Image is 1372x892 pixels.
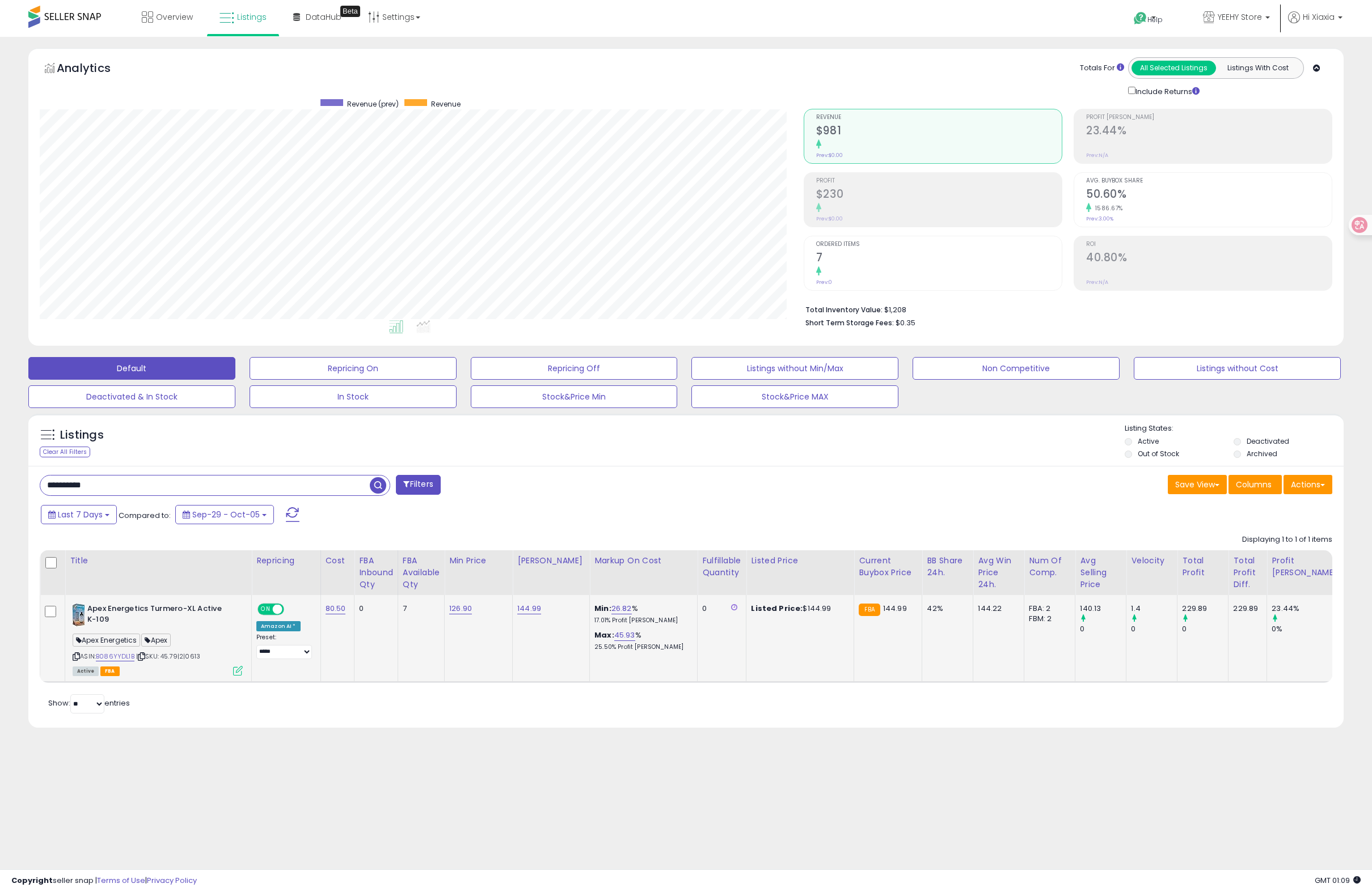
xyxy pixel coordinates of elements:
div: $144.99 [751,604,845,614]
div: 0 [359,604,389,614]
button: In Stock [250,385,457,408]
div: BB Share 24h. [927,555,968,579]
div: Clear All Filters [40,447,90,457]
div: [PERSON_NAME] [517,555,585,567]
i: Get Help [1133,11,1147,26]
small: Prev: 3.00% [1086,215,1113,222]
div: Tooltip anchor [340,6,360,17]
small: Prev: $0.00 [816,215,843,222]
div: Total Profit [1182,555,1223,579]
div: 229.89 [1182,604,1228,614]
b: Max: [594,630,614,640]
p: 25.50% Profit [PERSON_NAME] [594,643,689,651]
span: Columns [1236,479,1272,490]
button: Filters [396,475,440,495]
button: Actions [1284,475,1332,494]
div: Markup on Cost [594,555,693,567]
a: 126.90 [449,603,472,614]
span: DataHub [306,11,341,23]
span: Overview [156,11,193,23]
div: Cost [326,555,350,567]
span: Help [1147,15,1163,24]
div: 140.13 [1080,604,1126,614]
span: Profit [PERSON_NAME] [1086,114,1332,121]
div: Num of Comp. [1029,555,1070,579]
button: Non Competitive [913,357,1120,380]
a: Help [1125,3,1185,37]
div: Preset: [256,634,312,659]
h5: Listings [60,427,104,443]
a: B086YYDL1B [96,652,134,661]
small: Prev: N/A [1086,279,1108,286]
span: Revenue [431,99,461,109]
div: Total Profit Diff. [1233,555,1262,591]
div: FBA inbound Qty [359,555,393,591]
span: Sep-29 - Oct-05 [192,509,260,520]
b: Apex Energetics Turmero-XL Active K-109 [87,604,225,627]
div: Title [70,555,247,567]
button: Last 7 Days [41,505,117,524]
div: Amazon AI * [256,621,301,631]
div: 229.89 [1233,604,1258,614]
small: Prev: N/A [1086,152,1108,159]
label: Archived [1247,449,1277,458]
div: 23.44% [1272,604,1344,614]
label: Active [1138,436,1159,446]
button: All Selected Listings [1132,61,1216,75]
b: Listed Price: [751,603,803,614]
span: YEEHY Store [1218,11,1262,23]
div: Avg Win Price 24h. [978,555,1019,591]
a: 80.50 [326,603,346,614]
div: 0 [702,604,737,614]
button: Default [28,357,235,380]
h2: 50.60% [1086,188,1332,203]
span: Revenue [816,114,1062,121]
span: Last 7 Days [58,509,103,520]
span: Apex [141,634,171,647]
small: Prev: $0.00 [816,152,843,159]
div: FBA: 2 [1029,604,1066,614]
small: Prev: 0 [816,279,832,286]
div: Velocity [1131,555,1172,567]
a: 144.99 [517,603,541,614]
span: All listings currently available for purchase on Amazon [73,666,99,676]
div: FBM: 2 [1029,614,1066,624]
label: Deactivated [1247,436,1289,446]
h2: 40.80% [1086,251,1332,266]
span: Listings [237,11,267,23]
div: 7 [403,604,436,614]
b: Short Term Storage Fees: [805,318,894,328]
div: Displaying 1 to 1 of 1 items [1242,534,1332,545]
button: Save View [1168,475,1227,494]
p: 17.01% Profit [PERSON_NAME] [594,617,689,625]
div: 0 [1182,624,1228,634]
label: Out of Stock [1138,449,1179,458]
span: | SKU: 45.79|2|0613 [136,652,200,661]
th: The percentage added to the cost of goods (COGS) that forms the calculator for Min & Max prices. [590,550,698,595]
p: Listing States: [1125,423,1344,434]
span: Profit [816,178,1062,184]
div: 0 [1131,624,1177,634]
span: Revenue (prev) [347,99,399,109]
button: Listings without Min/Max [691,357,898,380]
div: Profit [PERSON_NAME] [1272,555,1339,579]
h5: Analytics [57,60,133,79]
div: Avg Selling Price [1080,555,1121,591]
img: 41oPvc45inL._SL40_.jpg [73,604,85,626]
span: $0.35 [896,317,915,328]
button: Stock&Price Min [471,385,678,408]
div: FBA Available Qty [403,555,440,591]
span: Compared to: [119,510,171,521]
button: Repricing On [250,357,457,380]
span: Show: entries [48,698,130,708]
button: Sep-29 - Oct-05 [175,505,274,524]
b: Total Inventory Value: [805,305,883,315]
span: Apex Energetics [73,634,140,647]
h2: 7 [816,251,1062,266]
span: FBA [100,666,120,676]
a: 45.93 [614,630,635,641]
button: Deactivated & In Stock [28,385,235,408]
div: Min Price [449,555,508,567]
h2: $230 [816,188,1062,203]
div: Fulfillable Quantity [702,555,741,579]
